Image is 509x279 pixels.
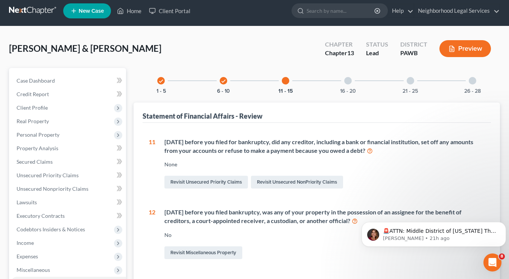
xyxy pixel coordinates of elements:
a: Lawsuits [11,196,126,209]
button: Preview [439,40,491,57]
span: Case Dashboard [17,77,55,84]
div: No [164,231,485,239]
a: Client Portal [145,4,194,18]
span: Unsecured Priority Claims [17,172,79,178]
a: Help [388,4,413,18]
a: Case Dashboard [11,74,126,87]
span: Client Profile [17,104,48,111]
a: Revisit Unsecured NonPriority Claims [251,176,343,189]
i: check [221,78,226,84]
span: Expenses [17,253,38,259]
span: Real Property [17,118,49,124]
span: Lawsuits [17,199,37,205]
span: Codebtors Insiders & Notices [17,226,85,232]
span: Income [17,240,34,246]
div: 12 [149,208,155,261]
div: [DATE] before you filed bankruptcy, was any of your property in the possession of an assignee for... [164,208,485,225]
span: Personal Property [17,131,59,138]
span: Miscellaneous [17,267,50,273]
input: Search by name... [307,4,375,18]
a: Unsecured Nonpriority Claims [11,182,126,196]
button: 21 - 25 [403,89,418,94]
button: 11 - 15 [278,89,293,94]
span: 8 [499,253,505,259]
span: Property Analysis [17,145,58,151]
span: Executory Contracts [17,213,65,219]
div: PAWB [400,49,427,57]
iframe: Intercom live chat [483,253,501,271]
a: Revisit Unsecured Priority Claims [164,176,248,189]
span: Credit Report [17,91,49,97]
div: 11 [149,138,155,190]
div: None [164,161,485,168]
a: Property Analysis [11,142,126,155]
a: Unsecured Priority Claims [11,169,126,182]
i: check [158,78,164,84]
a: Revisit Miscellaneous Property [164,246,242,259]
a: Credit Report [11,87,126,101]
div: Status [366,40,388,49]
iframe: Intercom notifications message [359,206,509,259]
a: Secured Claims [11,155,126,169]
div: Chapter [325,40,354,49]
a: Executory Contracts [11,209,126,223]
span: 13 [347,49,354,56]
span: [PERSON_NAME] & [PERSON_NAME] [9,43,161,54]
div: District [400,40,427,49]
div: [DATE] before you filed for bankruptcy, did any creditor, including a bank or financial instituti... [164,138,485,155]
span: New Case [79,8,104,14]
a: Neighborhood Legal Services [414,4,500,18]
span: Unsecured Nonpriority Claims [17,185,88,192]
button: 6 - 10 [217,89,230,94]
div: Chapter [325,49,354,57]
div: Lead [366,49,388,57]
span: Secured Claims [17,158,53,165]
button: 26 - 28 [464,89,481,94]
button: 16 - 20 [340,89,356,94]
a: Home [113,4,145,18]
button: 1 - 5 [156,89,166,94]
div: Statement of Financial Affairs - Review [143,112,263,121]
